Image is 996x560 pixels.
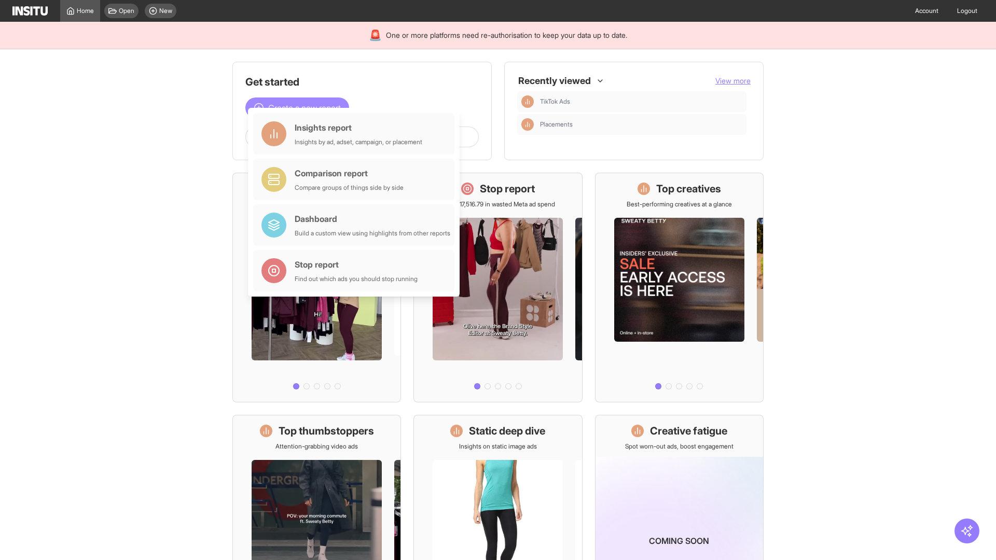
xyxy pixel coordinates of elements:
div: Insights [521,95,534,108]
span: Home [77,7,94,15]
h1: Get started [245,75,479,89]
div: 🚨 [369,28,382,43]
div: Insights report [295,121,422,134]
h1: Stop report [480,181,535,196]
div: Insights [521,118,534,131]
button: View more [715,76,751,86]
a: Top creativesBest-performing creatives at a glance [595,173,764,402]
a: What's live nowSee all active ads instantly [232,173,401,402]
h1: Top creatives [656,181,721,196]
a: Stop reportSave £17,516.79 in wasted Meta ad spend [413,173,582,402]
p: Best-performing creatives at a glance [627,200,732,208]
p: Save £17,516.79 in wasted Meta ad spend [441,200,555,208]
span: Create a new report [268,102,341,114]
span: View more [715,76,751,85]
span: New [159,7,172,15]
div: Dashboard [295,213,450,225]
button: Create a new report [245,97,349,118]
p: Attention-grabbing video ads [275,442,358,451]
div: Compare groups of things side by side [295,184,404,192]
span: Open [119,7,134,15]
div: Comparison report [295,167,404,179]
span: TikTok Ads [540,97,742,106]
span: TikTok Ads [540,97,570,106]
p: Insights on static image ads [459,442,537,451]
div: Find out which ads you should stop running [295,275,418,283]
span: Placements [540,120,573,129]
div: Build a custom view using highlights from other reports [295,229,450,237]
h1: Top thumbstoppers [279,424,374,438]
img: Logo [12,6,48,16]
h1: Static deep dive [469,424,545,438]
div: Insights by ad, adset, campaign, or placement [295,138,422,146]
div: Stop report [295,258,418,271]
span: One or more platforms need re-authorisation to keep your data up to date. [386,30,627,40]
span: Placements [540,120,742,129]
